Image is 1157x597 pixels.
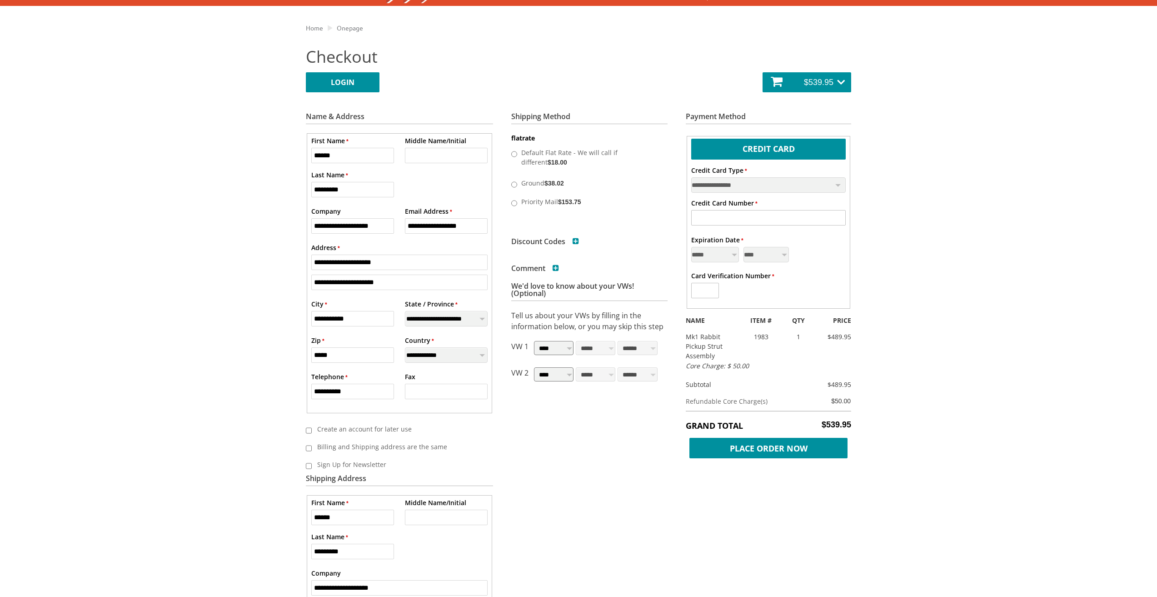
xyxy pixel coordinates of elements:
[511,341,529,358] p: VW 1
[405,136,466,145] label: Middle Name/Initial
[679,380,823,389] div: Subtotal
[679,316,738,325] div: NAME
[738,332,783,341] div: 1983
[306,45,851,68] h2: Checkout
[312,421,481,436] label: Create an account for later use
[686,436,851,456] button: Place Order Now
[311,568,341,578] label: Company
[686,113,851,124] h3: Payment Method
[519,194,657,208] label: Priority Mail
[738,316,783,325] div: ITEM #
[686,391,827,411] td: Refundable Core Charge(s)
[337,24,363,32] a: Onepage
[311,299,327,309] label: City
[544,180,564,187] span: $38.02
[691,198,758,208] label: Credit Card Number
[679,361,798,371] div: Core Charge: $ 50.00
[783,316,813,325] div: QTY
[783,332,813,341] div: 1
[511,113,668,124] h3: Shipping Method
[405,299,458,309] label: State / Province
[804,78,833,87] span: $539.95
[311,136,349,145] label: First Name
[558,198,581,206] span: $153.75
[311,243,340,252] label: Address
[511,310,668,332] p: Tell us about your VWs by filling in the information below, or you may skip this step
[306,24,323,32] a: Home
[311,206,341,216] label: Company
[511,265,559,272] h3: Comment
[405,372,415,381] label: Fax
[813,316,858,325] div: PRICE
[311,372,348,381] label: Telephone
[823,380,851,389] div: $489.95
[511,367,529,385] p: VW 2
[686,420,851,431] h5: Grand Total
[306,72,379,92] a: LOGIN
[312,457,481,472] label: Sign Up for Newsletter
[511,134,668,143] dt: flatrate
[311,532,348,542] label: Last Name
[519,145,657,169] label: Default Flat Rate - We will call if different
[405,336,434,345] label: Country
[679,332,738,361] div: Mk1 Rabbit Pickup Strut Assembly
[822,420,851,430] span: $539.95
[813,332,858,341] div: $489.95
[519,176,657,190] label: Ground
[831,397,851,405] span: $50.00
[548,159,567,166] span: $18.00
[691,139,846,157] label: Credit Card
[691,271,774,281] label: Card Verification Number
[405,498,466,507] label: Middle Name/Initial
[691,235,743,245] label: Expiration Date
[311,170,348,180] label: Last Name
[312,439,481,454] label: Billing and Shipping address are the same
[306,113,493,124] h3: Name & Address
[511,282,668,301] h3: We'd love to know about your VWs! (Optional)
[311,498,349,507] label: First Name
[691,166,747,175] label: Credit Card Type
[311,336,324,345] label: Zip
[511,238,579,245] h3: Discount Codes
[689,438,848,458] span: Place Order Now
[405,206,452,216] label: Email Address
